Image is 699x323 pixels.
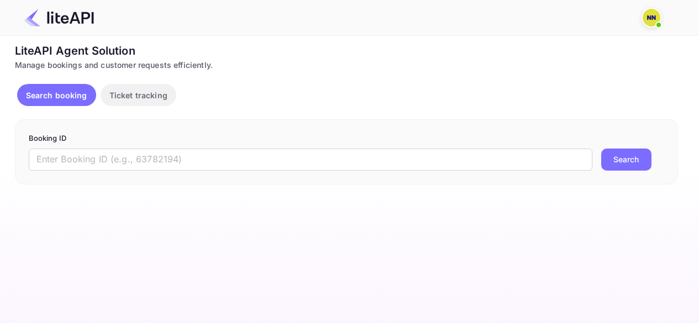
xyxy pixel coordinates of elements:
[26,89,87,101] p: Search booking
[601,149,651,171] button: Search
[29,149,592,171] input: Enter Booking ID (e.g., 63782194)
[643,9,660,27] img: N/A N/A
[15,59,678,71] div: Manage bookings and customer requests efficiently.
[29,133,664,144] p: Booking ID
[15,43,678,59] div: LiteAPI Agent Solution
[24,9,94,27] img: LiteAPI Logo
[109,89,167,101] p: Ticket tracking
